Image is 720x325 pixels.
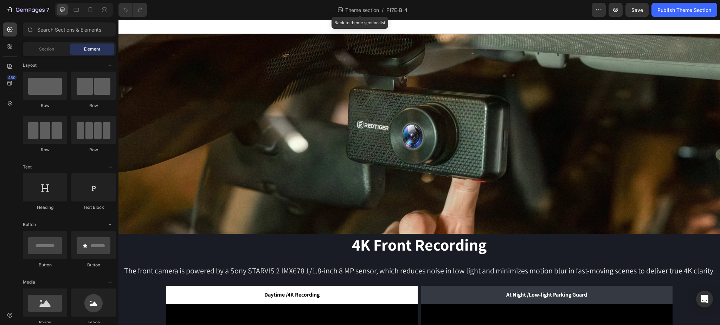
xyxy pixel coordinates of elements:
[23,147,67,153] div: Row
[23,279,35,285] span: Media
[104,219,116,230] span: Toggle open
[71,102,116,109] div: Row
[631,7,643,13] span: Save
[104,161,116,173] span: Toggle open
[3,3,52,17] button: 7
[23,102,67,109] div: Row
[71,262,116,268] div: Button
[657,6,711,14] div: Publish Theme Section
[7,75,17,80] div: 450
[118,20,720,325] iframe: Design area
[23,62,37,68] span: Layout
[71,204,116,211] div: Text Block
[651,3,717,17] button: Publish Theme Section
[696,291,713,307] div: Open Intercom Messenger
[23,204,67,211] div: Heading
[344,6,380,14] span: Theme section
[23,164,32,170] span: Text
[23,22,116,37] input: Search Sections & Elements
[39,46,54,52] span: Section
[382,6,384,14] span: /
[118,3,147,17] div: Undo/Redo
[46,6,49,14] p: 7
[321,5,389,14] a: 📣Fall Sale : Up to 40% OFF
[23,221,36,228] span: Button
[23,262,67,268] div: Button
[306,270,551,280] p: At Night /Low-light Parking Guard
[625,3,649,17] button: Save
[71,147,116,153] div: Row
[104,60,116,71] span: Toggle open
[104,277,116,288] span: Toggle open
[386,6,407,14] span: F17E-B-4
[84,46,100,52] span: Element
